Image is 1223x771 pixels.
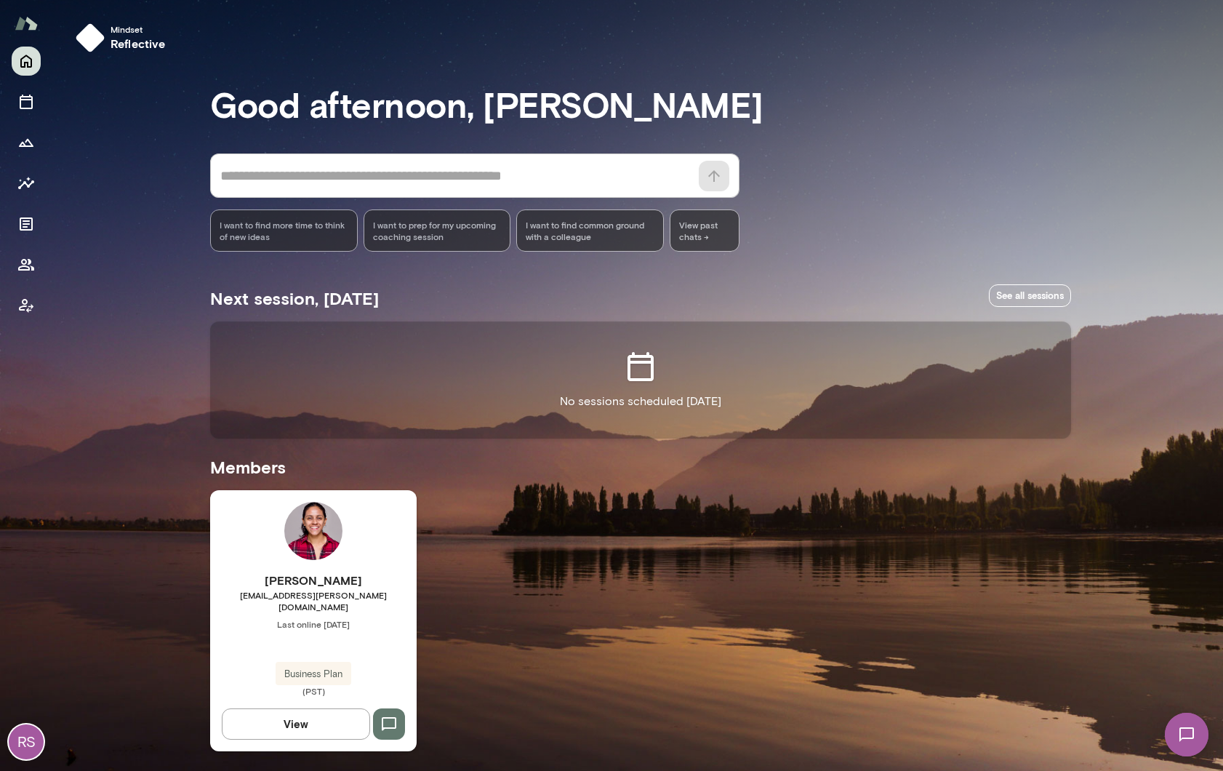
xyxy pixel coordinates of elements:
button: Documents [12,209,41,239]
button: View [222,708,370,739]
span: (PST) [210,685,417,697]
img: mindset [76,23,105,52]
button: Members [12,250,41,279]
div: RS [9,724,44,759]
span: I want to find more time to think of new ideas [220,219,348,242]
h5: Next session, [DATE] [210,287,379,310]
div: I want to find more time to think of new ideas [210,209,358,252]
img: Mento [15,9,38,37]
h5: Members [210,455,1071,479]
a: See all sessions [989,284,1071,307]
span: Last online [DATE] [210,618,417,630]
img: Siddhi Sundar [284,502,342,560]
h3: Good afternoon, [PERSON_NAME] [210,84,1071,124]
div: I want to find common ground with a colleague [516,209,664,252]
button: Home [12,47,41,76]
h6: [PERSON_NAME] [210,572,417,589]
p: No sessions scheduled [DATE] [560,393,721,410]
span: I want to prep for my upcoming coaching session [373,219,502,242]
span: View past chats -> [670,209,739,252]
button: Mindsetreflective [70,17,177,58]
span: I want to find common ground with a colleague [526,219,654,242]
button: Client app [12,291,41,320]
button: Sessions [12,87,41,116]
div: I want to prep for my upcoming coaching session [364,209,511,252]
button: Growth Plan [12,128,41,157]
span: Mindset [111,23,166,35]
button: Insights [12,169,41,198]
span: Business Plan [276,667,351,682]
span: [EMAIL_ADDRESS][PERSON_NAME][DOMAIN_NAME] [210,589,417,612]
h6: reflective [111,35,166,52]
